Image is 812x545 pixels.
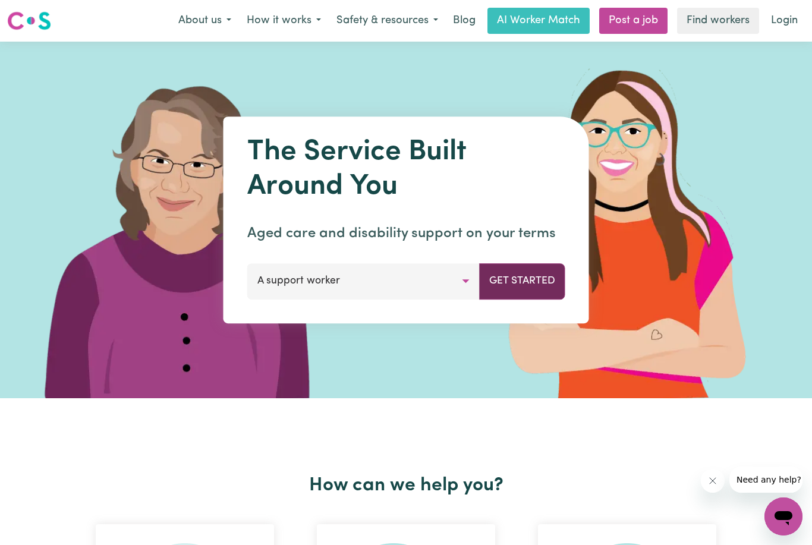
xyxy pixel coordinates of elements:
a: Post a job [599,8,668,34]
button: A support worker [247,263,480,299]
button: How it works [239,8,329,33]
button: Safety & resources [329,8,446,33]
iframe: Button to launch messaging window [764,497,802,535]
button: About us [171,8,239,33]
button: Get Started [479,263,565,299]
a: AI Worker Match [487,8,590,34]
a: Find workers [677,8,759,34]
iframe: Message from company [729,467,802,493]
a: Blog [446,8,483,34]
a: Careseekers logo [7,7,51,34]
h1: The Service Built Around You [247,136,565,204]
img: Careseekers logo [7,10,51,31]
p: Aged care and disability support on your terms [247,223,565,244]
iframe: Close message [701,469,725,493]
a: Login [764,8,805,34]
h2: How can we help you? [74,474,738,497]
